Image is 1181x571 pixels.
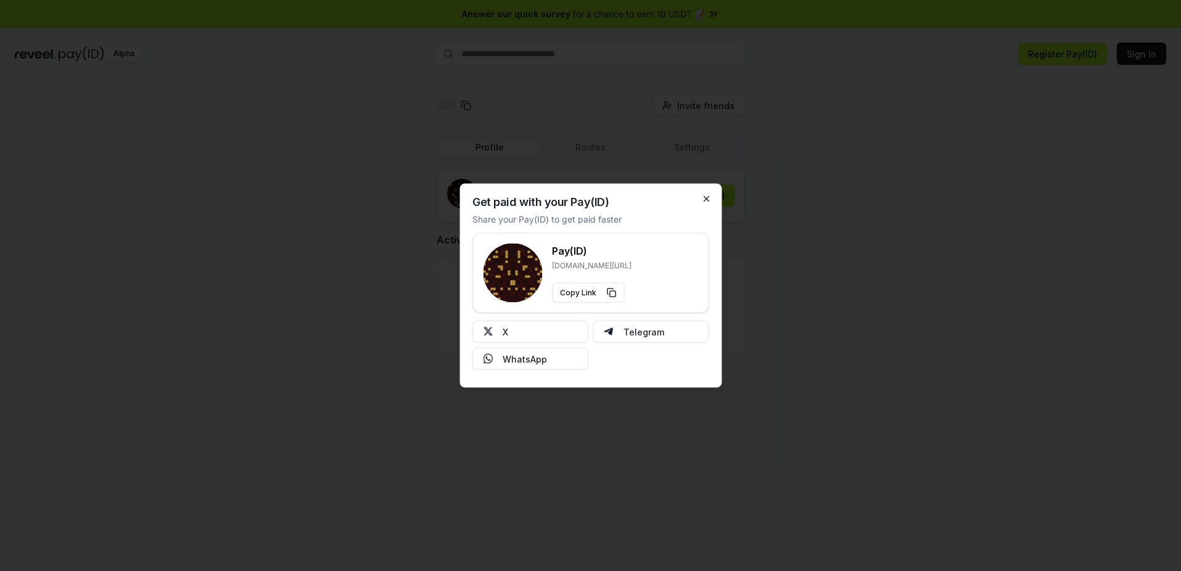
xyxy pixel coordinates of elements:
[472,321,588,343] button: X
[472,348,588,370] button: WhatsApp
[472,213,622,226] p: Share your Pay(ID) to get paid faster
[552,283,624,303] button: Copy Link
[552,244,632,258] h3: Pay(ID)
[593,321,709,343] button: Telegram
[483,354,493,364] img: Whatsapp
[604,327,614,337] img: Telegram
[472,197,609,208] h2: Get paid with your Pay(ID)
[483,327,493,337] img: X
[552,261,632,271] p: [DOMAIN_NAME][URL]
